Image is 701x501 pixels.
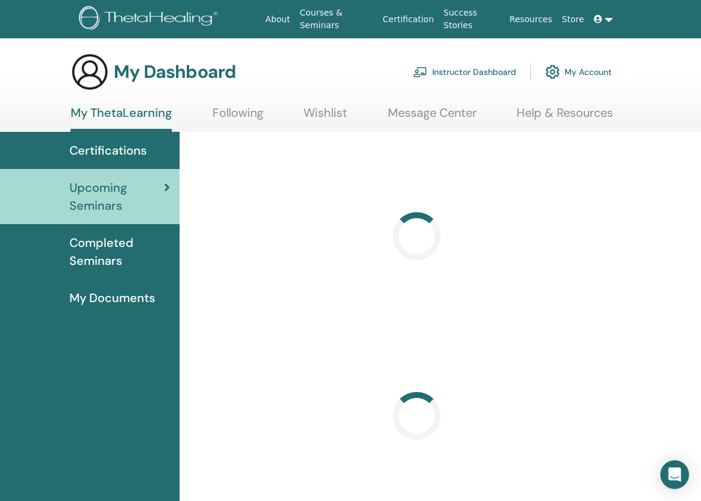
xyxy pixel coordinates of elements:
[69,289,155,307] span: My Documents
[69,179,164,215] span: Upcoming Seminars
[69,141,147,159] span: Certifications
[413,59,516,85] a: Instructor Dashboard
[71,105,172,132] a: My ThetaLearning
[295,2,378,37] a: Courses & Seminars
[378,8,438,31] a: Certification
[304,105,347,129] a: Wishlist
[260,8,295,31] a: About
[660,460,689,489] div: Open Intercom Messenger
[114,61,236,83] h3: My Dashboard
[545,59,612,85] a: My Account
[69,234,170,270] span: Completed Seminars
[557,8,589,31] a: Store
[413,67,427,77] img: chalkboard-teacher.svg
[439,2,505,37] a: Success Stories
[71,53,109,91] img: generic-user-icon.jpg
[388,105,477,129] a: Message Center
[517,105,613,129] a: Help & Resources
[505,8,557,31] a: Resources
[545,62,560,82] img: cog.svg
[79,6,222,33] img: logo.png
[213,105,263,129] a: Following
